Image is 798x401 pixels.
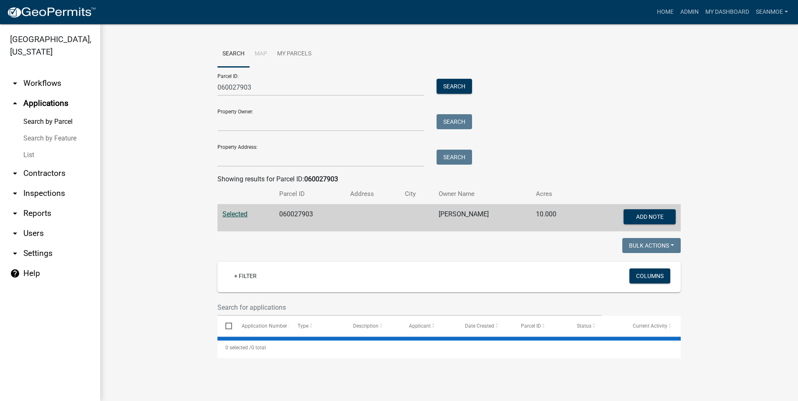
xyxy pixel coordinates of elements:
[10,208,20,218] i: arrow_drop_down
[457,316,513,336] datatable-header-cell: Date Created
[437,150,472,165] button: Search
[217,41,250,68] a: Search
[222,210,247,218] a: Selected
[636,213,663,220] span: Add Note
[434,204,531,232] td: [PERSON_NAME]
[437,79,472,94] button: Search
[702,4,753,20] a: My Dashboard
[569,316,625,336] datatable-header-cell: Status
[10,98,20,108] i: arrow_drop_up
[289,316,345,336] datatable-header-cell: Type
[274,184,345,204] th: Parcel ID
[225,345,251,351] span: 0 selected /
[434,184,531,204] th: Owner Name
[345,184,400,204] th: Address
[521,323,541,329] span: Parcel ID
[10,228,20,238] i: arrow_drop_down
[753,4,791,20] a: SeanMoe
[233,316,289,336] datatable-header-cell: Application Number
[272,41,316,68] a: My Parcels
[345,316,401,336] datatable-header-cell: Description
[10,248,20,258] i: arrow_drop_down
[513,316,569,336] datatable-header-cell: Parcel ID
[654,4,677,20] a: Home
[274,204,345,232] td: 060027903
[401,316,457,336] datatable-header-cell: Applicant
[577,323,591,329] span: Status
[304,175,338,183] strong: 060027903
[10,168,20,178] i: arrow_drop_down
[10,268,20,278] i: help
[625,316,681,336] datatable-header-cell: Current Activity
[217,316,233,336] datatable-header-cell: Select
[217,174,681,184] div: Showing results for Parcel ID:
[217,337,681,358] div: 0 total
[624,209,676,224] button: Add Note
[400,184,434,204] th: City
[409,323,431,329] span: Applicant
[437,114,472,129] button: Search
[531,204,580,232] td: 10.000
[677,4,702,20] a: Admin
[465,323,494,329] span: Date Created
[242,323,287,329] span: Application Number
[10,78,20,88] i: arrow_drop_down
[227,268,263,283] a: + Filter
[622,238,681,253] button: Bulk Actions
[629,268,670,283] button: Columns
[353,323,379,329] span: Description
[633,323,667,329] span: Current Activity
[10,188,20,198] i: arrow_drop_down
[298,323,308,329] span: Type
[217,299,601,316] input: Search for applications
[531,184,580,204] th: Acres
